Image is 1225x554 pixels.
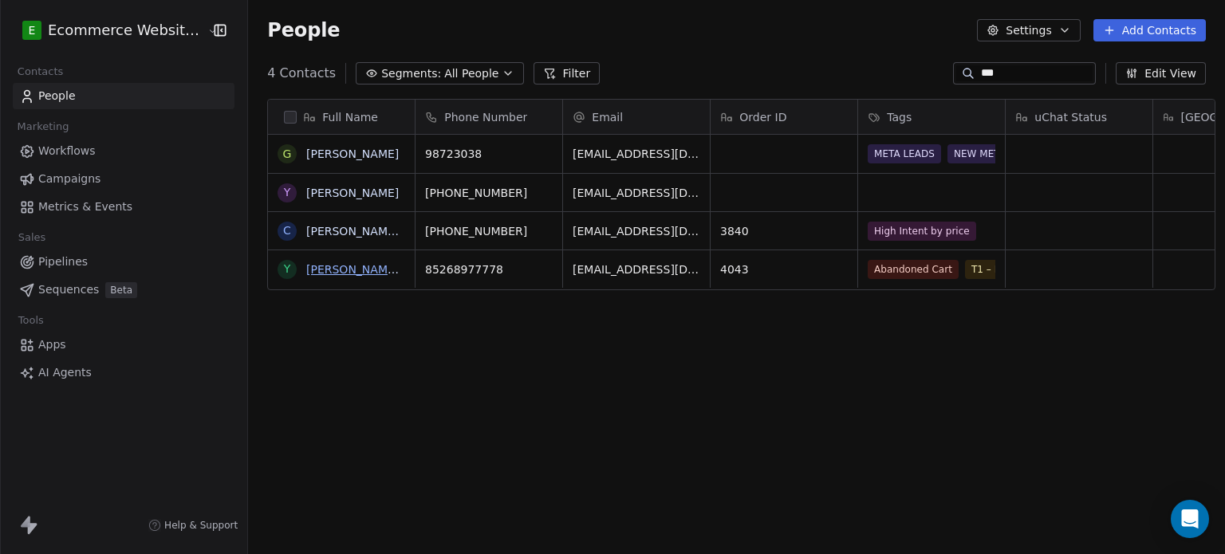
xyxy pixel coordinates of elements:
div: Y [284,261,291,277]
span: Apps [38,336,66,353]
span: META LEADS [868,144,941,163]
span: High Intent by price [868,222,976,241]
span: 85268977778 [425,261,553,277]
span: Contacts [10,60,70,84]
span: Full Name [322,109,378,125]
div: Y [284,184,291,201]
button: Settings [977,19,1080,41]
button: Add Contacts [1093,19,1206,41]
span: Ecommerce Website Builder [48,20,203,41]
div: G [283,146,292,163]
span: Marketing [10,115,76,139]
div: C [283,222,291,239]
a: [PERSON_NAME] [306,187,399,199]
span: Segments: [381,65,441,82]
div: Full Name [268,100,415,134]
a: Workflows [13,138,234,164]
span: [EMAIL_ADDRESS][DOMAIN_NAME] [573,146,700,162]
span: All People [444,65,498,82]
div: grid [268,135,416,549]
span: Tools [11,308,50,332]
span: Order ID [739,109,786,125]
span: NEW META ADS LEADS [947,144,1069,163]
a: Campaigns [13,166,234,192]
span: E [29,22,36,38]
span: Help & Support [164,519,238,532]
span: Pipelines [38,253,88,270]
span: [EMAIL_ADDRESS][DOMAIN_NAME] [573,185,700,201]
a: AI Agents [13,360,234,386]
a: People [13,83,234,109]
span: Campaigns [38,171,100,187]
div: Phone Number [416,100,562,134]
a: Help & Support [148,519,238,532]
a: SequencesBeta [13,277,234,303]
span: Sales [11,226,53,249]
div: Open Intercom Messenger [1171,500,1209,538]
span: Sequences [38,281,99,298]
button: Filter [534,62,600,84]
span: [EMAIL_ADDRESS][DOMAIN_NAME] [573,261,700,277]
div: Order ID [711,100,857,134]
span: uChat Status [1034,109,1107,125]
a: Pipelines [13,249,234,275]
span: [PHONE_NUMBER] [425,185,553,201]
span: Abandoned Cart [868,260,959,279]
a: Metrics & Events [13,194,234,220]
span: AI Agents [38,364,92,381]
span: 3840 [720,223,848,239]
div: Email [563,100,710,134]
a: [PERSON_NAME] [PERSON_NAME] [306,263,495,276]
a: [PERSON_NAME] [PERSON_NAME] [306,225,495,238]
div: Tags [858,100,1005,134]
span: Email [592,109,623,125]
span: Phone Number [444,109,527,125]
span: People [38,88,76,104]
span: [PHONE_NUMBER] [425,223,553,239]
span: 4 Contacts [267,64,336,83]
span: People [267,18,340,42]
span: Workflows [38,143,96,159]
span: 98723038 [425,146,553,162]
span: [EMAIL_ADDRESS][DOMAIN_NAME] [573,223,700,239]
a: Apps [13,332,234,358]
span: Tags [887,109,912,125]
span: 4043 [720,261,848,277]
a: [PERSON_NAME] [306,147,399,160]
button: EEcommerce Website Builder [19,17,196,44]
span: T1 – Paid <$199 [965,260,1056,279]
div: uChat Status [1006,100,1152,134]
span: Metrics & Events [38,198,132,215]
span: Beta [105,282,137,298]
button: Edit View [1116,62,1206,84]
